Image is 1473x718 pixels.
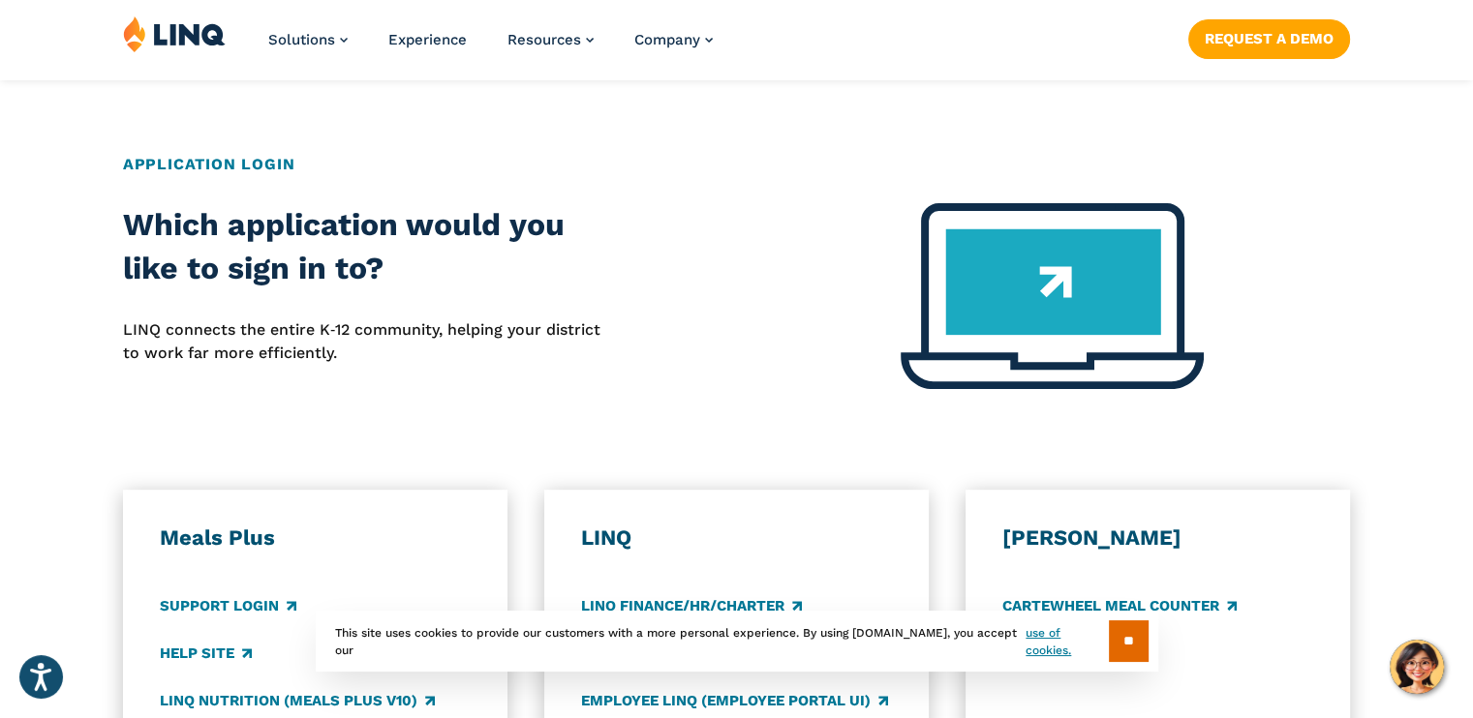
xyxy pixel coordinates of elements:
[123,203,613,291] h2: Which application would you like to sign in to?
[123,15,226,52] img: LINQ | K‑12 Software
[123,318,613,366] p: LINQ connects the entire K‑12 community, helping your district to work far more efficiently.
[268,31,335,48] span: Solutions
[1002,524,1313,552] h3: [PERSON_NAME]
[160,524,471,552] h3: Meals Plus
[268,15,713,79] nav: Primary Navigation
[1026,624,1108,659] a: use of cookies.
[268,31,348,48] a: Solutions
[160,595,296,616] a: Support Login
[388,31,467,48] a: Experience
[1002,595,1237,616] a: CARTEWHEEL Meal Counter
[316,611,1158,672] div: This site uses cookies to provide our customers with a more personal experience. By using [DOMAIN...
[634,31,713,48] a: Company
[581,524,892,552] h3: LINQ
[581,595,802,616] a: LINQ Finance/HR/Charter
[123,153,1350,176] h2: Application Login
[634,31,700,48] span: Company
[1188,19,1350,58] a: Request a Demo
[1188,15,1350,58] nav: Button Navigation
[507,31,581,48] span: Resources
[507,31,594,48] a: Resources
[1390,640,1444,694] button: Hello, have a question? Let’s chat.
